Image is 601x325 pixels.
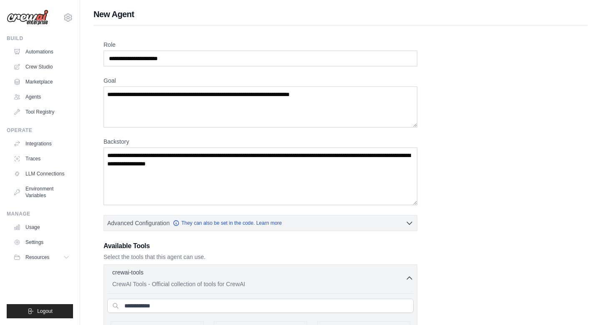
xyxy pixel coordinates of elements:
[104,216,417,231] button: Advanced Configuration They can also be set in the code. Learn more
[10,251,73,264] button: Resources
[10,90,73,104] a: Agents
[104,241,417,251] h3: Available Tools
[104,253,417,261] p: Select the tools that this agent can use.
[25,254,49,261] span: Resources
[7,127,73,134] div: Operate
[104,41,417,49] label: Role
[10,105,73,119] a: Tool Registry
[173,220,282,226] a: They can also be set in the code. Learn more
[10,182,73,202] a: Environment Variables
[7,35,73,42] div: Build
[93,8,588,20] h1: New Agent
[10,152,73,165] a: Traces
[10,167,73,180] a: LLM Connections
[7,211,73,217] div: Manage
[104,137,417,146] label: Backstory
[37,308,53,315] span: Logout
[112,268,144,277] p: crewai-tools
[10,45,73,58] a: Automations
[10,236,73,249] a: Settings
[107,268,414,288] button: crewai-tools CrewAI Tools - Official collection of tools for CrewAI
[10,137,73,150] a: Integrations
[7,10,48,25] img: Logo
[10,221,73,234] a: Usage
[10,75,73,89] a: Marketplace
[104,76,417,85] label: Goal
[112,280,405,288] p: CrewAI Tools - Official collection of tools for CrewAI
[10,60,73,74] a: Crew Studio
[7,304,73,318] button: Logout
[107,219,169,227] span: Advanced Configuration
